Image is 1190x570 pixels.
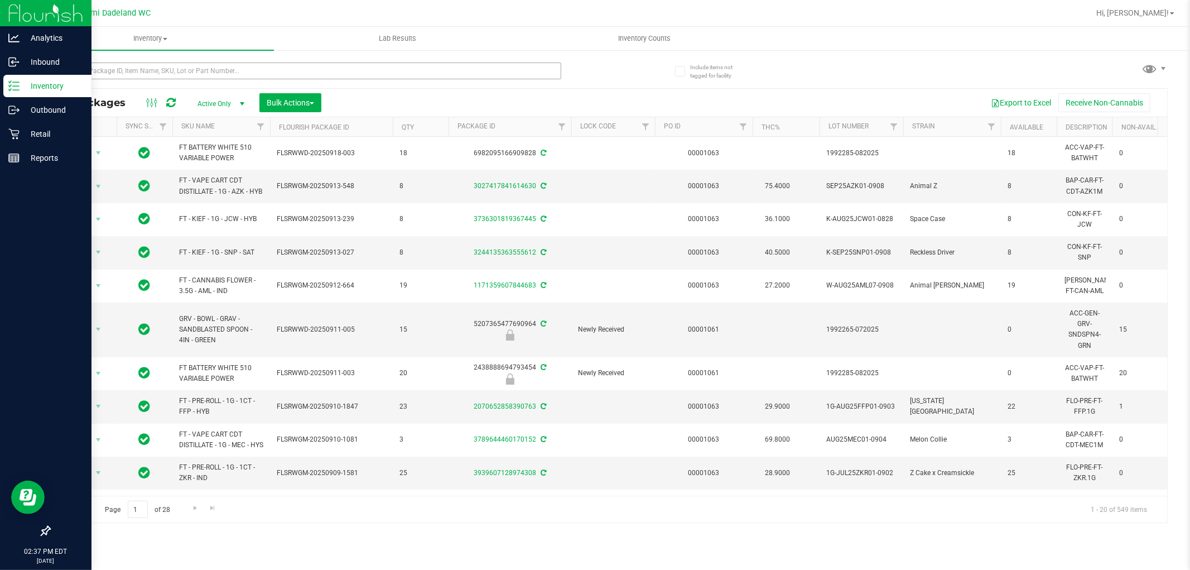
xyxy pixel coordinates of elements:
[474,469,536,477] a: 3939607128974308
[1063,208,1106,231] div: CON-KF-FT-JCW
[95,501,180,518] span: Page of 28
[982,117,1001,136] a: Filter
[664,122,681,130] a: PO ID
[399,214,442,224] span: 8
[688,281,720,289] a: 00001063
[259,93,321,112] button: Bulk Actions
[179,314,263,346] span: GRV - BOWL - GRAV - SANDBLASTED SPOON - 4IN - GREEN
[1119,401,1162,412] span: 1
[826,434,897,445] span: AUG25MEC01-0904
[139,465,151,481] span: In Sync
[734,117,753,136] a: Filter
[364,33,431,44] span: Lab Results
[826,181,897,191] span: SEP25AZK01-0908
[20,127,86,141] p: Retail
[179,429,263,451] span: FT - VAPE CART CDT DISTILLATE - 1G - MEC - HYS
[688,215,720,223] a: 00001063
[1008,434,1050,445] span: 3
[49,63,561,79] input: Search Package ID, Item Name, SKU, Lot or Part Number...
[274,27,521,50] a: Lab Results
[8,80,20,92] inline-svg: Inventory
[759,277,796,294] span: 27.2000
[1008,214,1050,224] span: 8
[688,149,720,157] a: 00001063
[20,151,86,165] p: Reports
[447,373,573,385] div: Newly Received
[1010,123,1043,131] a: Available
[126,122,168,130] a: Sync Status
[1063,494,1106,518] div: EDI-TIN-SW-DRM.30
[399,148,442,159] span: 18
[539,281,546,289] span: Sync from Compliance System
[179,175,263,197] span: FT - VAPE CART CDT DISTILLATE - 1G - AZK - HYB
[578,368,648,379] span: Newly Received
[154,117,172,136] a: Filter
[139,432,151,447] span: In Sync
[179,275,263,296] span: FT - CANNABIS FLOWER - 3.5G - AML - IND
[1008,280,1050,291] span: 19
[139,178,151,194] span: In Sync
[1063,395,1106,418] div: FLO-PRE-FT-FFP.1G
[1119,468,1162,478] span: 0
[277,214,386,224] span: FLSRWGM-20250913-239
[539,363,546,371] span: Sync from Compliance System
[181,122,215,130] a: SKU Name
[1008,181,1050,191] span: 8
[179,462,263,483] span: FT - PRE-ROLL - 1G - 1CT - ZKR - IND
[1063,362,1106,385] div: ACC-VAP-FT-BATWHT
[277,368,386,379] span: FLSRWWD-20250911-003
[128,501,148,518] input: 1
[179,363,263,384] span: FT BATTERY WHITE 510 VARIABLE POWER
[1063,141,1106,165] div: ACC-VAP-FT-BATWHT
[205,501,221,516] a: Go to the last page
[399,401,442,412] span: 23
[1008,368,1050,379] span: 0
[5,547,86,557] p: 02:37 PM EDT
[688,248,720,256] a: 00001063
[826,468,897,478] span: 1G-JUL25ZKR01-0902
[826,401,897,412] span: 1G-AUG25FFP01-0903
[91,322,105,337] span: select
[277,324,386,335] span: FLSRWWD-20250911-005
[826,247,897,258] span: K-SEP25SNP01-0908
[277,280,386,291] span: FLSRWGM-20250912-664
[399,280,442,291] span: 19
[539,215,546,223] span: Sync from Compliance System
[1119,181,1162,191] span: 0
[399,434,442,445] span: 3
[179,396,263,417] span: FT - PRE-ROLL - 1G - 1CT - FFP - HYB
[1119,214,1162,224] span: 0
[1096,8,1169,17] span: Hi, [PERSON_NAME]!
[1082,501,1156,518] span: 1 - 20 of 549 items
[447,319,573,341] div: 5207365477690964
[539,320,546,328] span: Sync from Compliance System
[399,368,442,379] span: 20
[553,117,571,136] a: Filter
[20,31,86,45] p: Analytics
[139,277,151,293] span: In Sync
[58,97,137,109] span: All Packages
[27,33,274,44] span: Inventory
[910,280,994,291] span: Animal [PERSON_NAME]
[1119,324,1162,335] span: 15
[399,247,442,258] span: 8
[91,245,105,260] span: select
[885,117,903,136] a: Filter
[580,122,616,130] a: Lock Code
[447,329,573,341] div: Newly Received
[826,324,897,335] span: 1992265-072025
[77,8,151,18] span: Miami Dadeland WC
[759,399,796,415] span: 29.9000
[539,149,546,157] span: Sync from Compliance System
[1119,247,1162,258] span: 0
[11,481,45,514] iframe: Resource center
[910,181,994,191] span: Animal Z
[399,181,442,191] span: 8
[8,32,20,44] inline-svg: Analytics
[539,182,546,190] span: Sync from Compliance System
[8,56,20,68] inline-svg: Inbound
[759,465,796,481] span: 28.9000
[1063,428,1106,452] div: BAP-CAR-FT-CDT-MEC1M
[828,122,869,130] a: Lot Number
[474,281,536,289] a: 1171359607844683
